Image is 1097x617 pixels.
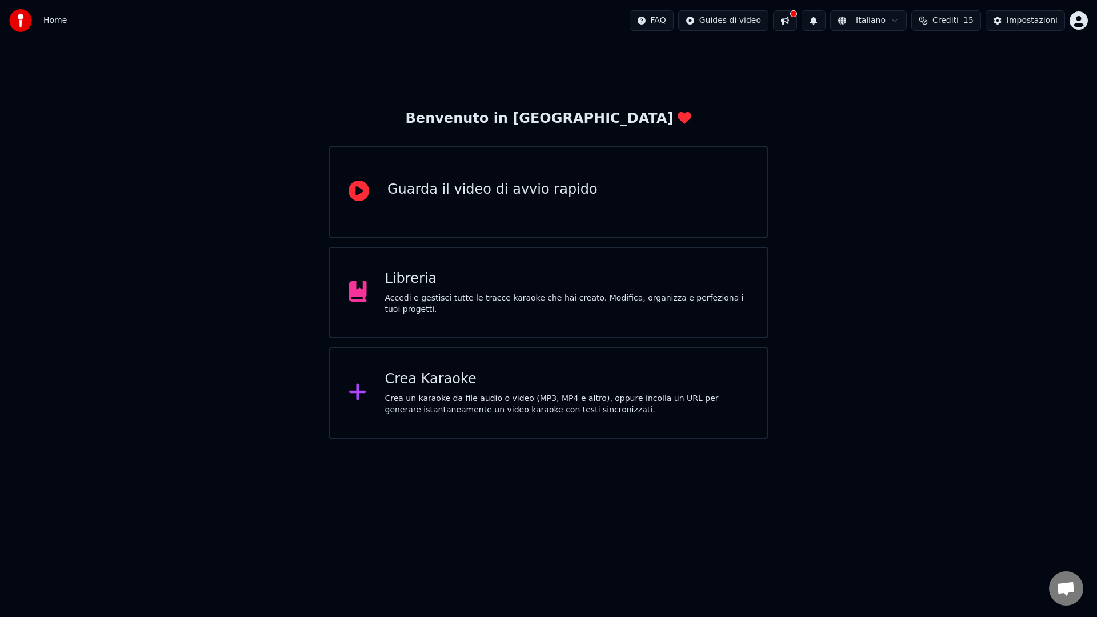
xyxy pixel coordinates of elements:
div: Crea un karaoke da file audio o video (MP3, MP4 e altro), oppure incolla un URL per generare ista... [385,393,749,416]
div: Accedi e gestisci tutte le tracce karaoke che hai creato. Modifica, organizza e perfeziona i tuoi... [385,293,749,315]
img: youka [9,9,32,32]
div: Crea Karaoke [385,370,749,388]
nav: breadcrumb [43,15,67,26]
div: Aprire la chat [1049,571,1083,606]
div: Benvenuto in [GEOGRAPHIC_DATA] [406,110,692,128]
button: Guides di video [678,10,768,31]
span: 15 [963,15,974,26]
div: Impostazioni [1007,15,1058,26]
div: Libreria [385,270,749,288]
span: Crediti [932,15,959,26]
div: Guarda il video di avvio rapido [387,181,598,199]
span: Home [43,15,67,26]
button: Impostazioni [986,10,1065,31]
button: FAQ [630,10,674,31]
button: Crediti15 [911,10,981,31]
